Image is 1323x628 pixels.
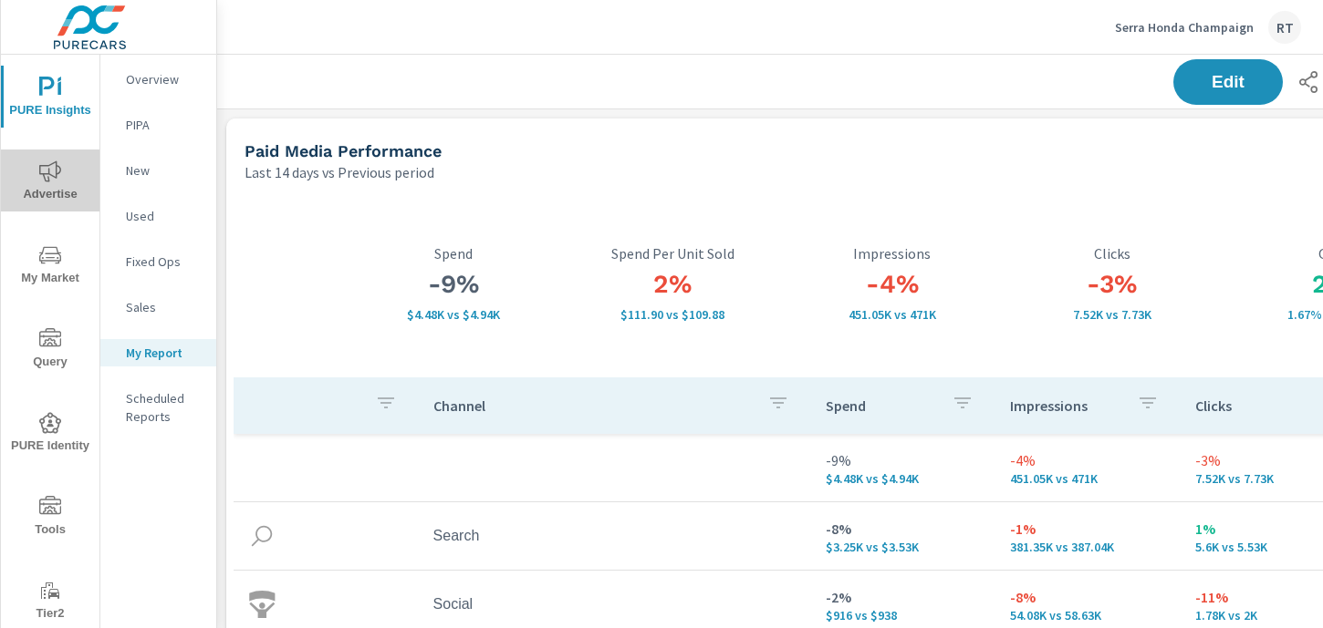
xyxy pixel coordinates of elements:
[126,344,202,362] p: My Report
[1195,396,1307,415] p: Clicks
[1268,11,1301,44] div: RT
[126,252,202,271] p: Fixed Ops
[826,586,982,608] p: -2%
[100,111,216,139] div: PIPA
[126,298,202,316] p: Sales
[826,449,982,471] p: -9%
[563,269,783,300] h3: 2%
[1002,245,1222,262] p: Clicks
[6,580,94,624] span: Tier2
[1010,396,1122,415] p: Impressions
[100,66,216,93] div: Overview
[343,307,563,322] p: $4,476 vs $4,945
[100,385,216,430] div: Scheduled Reports
[245,141,442,160] h5: Paid Media Performance
[126,207,202,225] p: Used
[100,339,216,366] div: My Report
[1002,269,1222,300] h3: -3%
[783,245,1003,262] p: Impressions
[245,161,434,183] p: Last 14 days vs Previous period
[563,307,783,322] p: $111.90 vs $109.88
[6,496,94,540] span: Tools
[419,513,811,559] td: Search
[1010,471,1166,486] p: 451,046 vs 471,000
[1115,19,1254,36] p: Serra Honda Champaign
[248,591,276,618] img: icon-social.svg
[343,269,563,300] h3: -9%
[826,396,938,415] p: Spend
[343,245,563,262] p: Spend
[826,471,982,486] p: $4,476 vs $4,945
[1002,307,1222,322] p: 7,515 vs 7,728
[783,307,1003,322] p: 451,046 vs 471,000
[433,396,753,415] p: Channel
[6,77,94,121] span: PURE Insights
[6,160,94,205] span: Advertise
[1010,586,1166,608] p: -8%
[6,412,94,457] span: PURE Identity
[100,157,216,184] div: New
[783,269,1003,300] h3: -4%
[1010,449,1166,471] p: -4%
[419,582,811,627] td: Social
[100,248,216,275] div: Fixed Ops
[826,540,982,554] p: $3,247 vs $3,528
[826,518,982,540] p: -8%
[1192,74,1265,90] span: Edit
[1010,518,1166,540] p: -1%
[826,608,982,623] p: $916 vs $938
[126,70,202,88] p: Overview
[1173,59,1283,105] button: Edit
[100,202,216,230] div: Used
[100,293,216,321] div: Sales
[6,328,94,373] span: Query
[126,389,202,426] p: Scheduled Reports
[1010,540,1166,554] p: 381,346 vs 387,043
[126,161,202,180] p: New
[6,244,94,289] span: My Market
[1010,608,1166,623] p: 54,075 vs 58,629
[248,522,276,550] img: icon-search.svg
[563,245,783,262] p: Spend Per Unit Sold
[126,116,202,134] p: PIPA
